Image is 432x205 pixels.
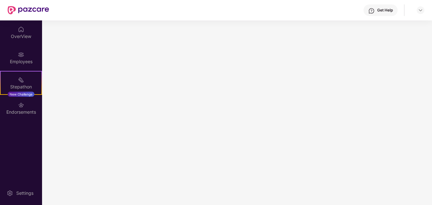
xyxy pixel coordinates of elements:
[18,26,24,33] img: svg+xml;base64,PHN2ZyBpZD0iSG9tZSIgeG1sbnM9Imh0dHA6Ly93d3cudzMub3JnLzIwMDAvc3ZnIiB3aWR0aD0iMjAiIG...
[18,102,24,108] img: svg+xml;base64,PHN2ZyBpZD0iRW5kb3JzZW1lbnRzIiB4bWxucz0iaHR0cDovL3d3dy53My5vcmcvMjAwMC9zdmciIHdpZH...
[418,8,423,13] img: svg+xml;base64,PHN2ZyBpZD0iRHJvcGRvd24tMzJ4MzIiIHhtbG5zPSJodHRwOi8vd3d3LnczLm9yZy8yMDAwL3N2ZyIgd2...
[7,190,13,196] img: svg+xml;base64,PHN2ZyBpZD0iU2V0dGluZy0yMHgyMCIgeG1sbnM9Imh0dHA6Ly93d3cudzMub3JnLzIwMDAvc3ZnIiB3aW...
[1,84,41,90] div: Stepathon
[8,6,49,14] img: New Pazcare Logo
[18,51,24,58] img: svg+xml;base64,PHN2ZyBpZD0iRW1wbG95ZWVzIiB4bWxucz0iaHR0cDovL3d3dy53My5vcmcvMjAwMC9zdmciIHdpZHRoPS...
[377,8,393,13] div: Get Help
[8,92,34,97] div: New Challenge
[18,77,24,83] img: svg+xml;base64,PHN2ZyB4bWxucz0iaHR0cDovL3d3dy53My5vcmcvMjAwMC9zdmciIHdpZHRoPSIyMSIgaGVpZ2h0PSIyMC...
[14,190,35,196] div: Settings
[368,8,375,14] img: svg+xml;base64,PHN2ZyBpZD0iSGVscC0zMngzMiIgeG1sbnM9Imh0dHA6Ly93d3cudzMub3JnLzIwMDAvc3ZnIiB3aWR0aD...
